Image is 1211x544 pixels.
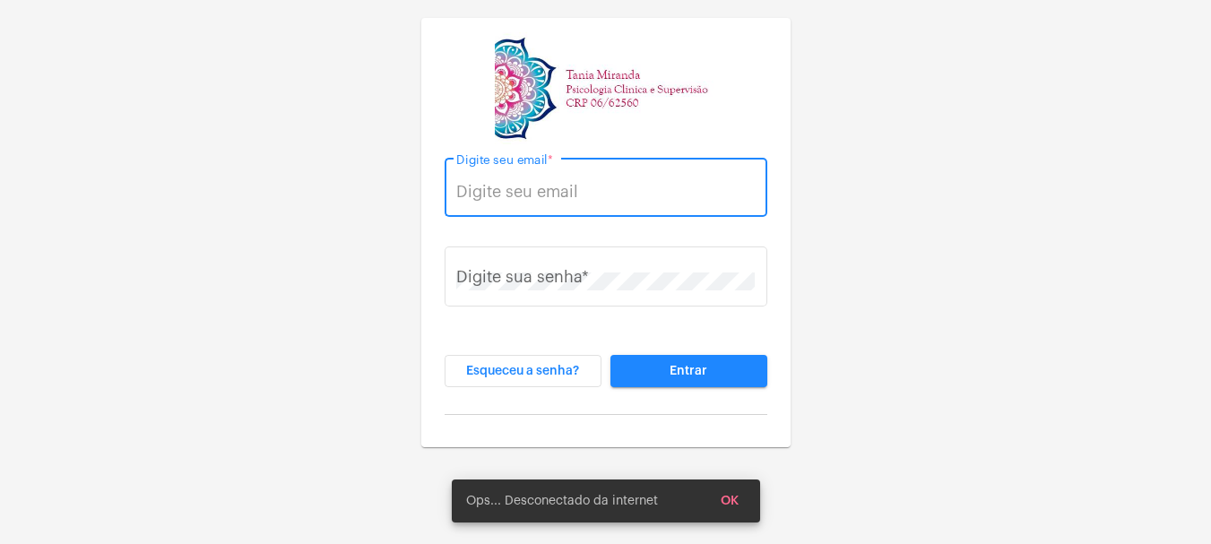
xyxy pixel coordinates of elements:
[456,183,755,201] input: Digite seu email
[495,32,716,144] img: 82f91219-cc54-a9e9-c892-318f5ec67ab1.jpg
[466,365,579,377] span: Esqueceu a senha?
[466,492,658,510] span: Ops... Desconectado da internet
[670,365,707,377] span: Entrar
[721,495,739,507] span: OK
[610,355,767,387] button: Entrar
[706,485,753,517] button: OK
[445,355,601,387] button: Esqueceu a senha?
